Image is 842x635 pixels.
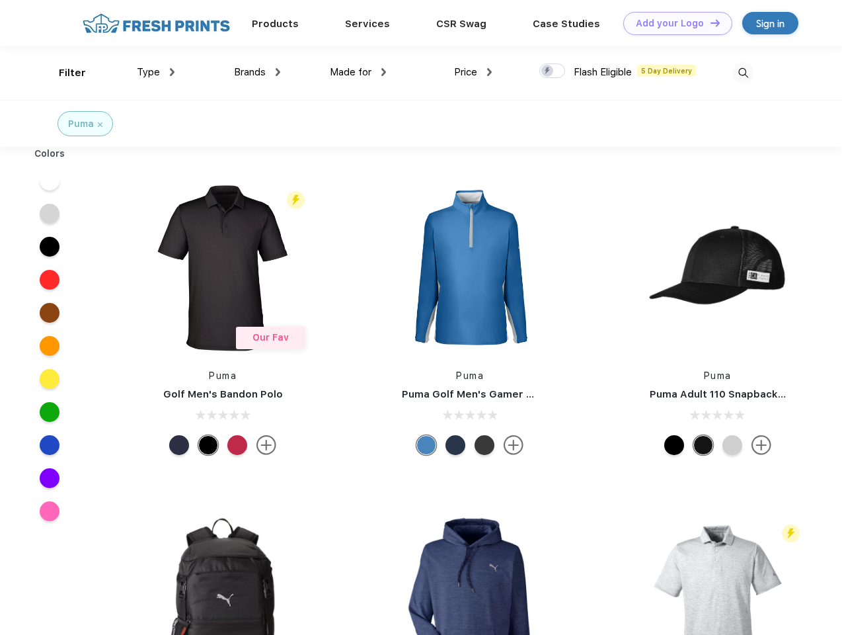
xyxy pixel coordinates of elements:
span: Price [454,66,477,78]
img: flash_active_toggle.svg [287,191,305,209]
span: Made for [330,66,371,78]
div: Navy Blazer [445,435,465,455]
img: dropdown.png [276,68,280,76]
img: more.svg [751,435,771,455]
div: Bright Cobalt [416,435,436,455]
a: Services [345,18,390,30]
img: dropdown.png [170,68,174,76]
a: Golf Men's Bandon Polo [163,388,283,400]
img: func=resize&h=266 [382,180,558,356]
img: func=resize&h=266 [630,180,806,356]
div: Puma Black [198,435,218,455]
div: Sign in [756,16,785,31]
a: Puma [456,370,484,381]
div: Pma Blk with Pma Blk [693,435,713,455]
div: Colors [24,147,75,161]
span: Type [137,66,160,78]
div: Puma Black [475,435,494,455]
img: flash_active_toggle.svg [782,525,800,542]
span: Our Fav [252,332,289,343]
img: DT [710,19,720,26]
a: Puma [209,370,237,381]
img: more.svg [504,435,523,455]
div: Ski Patrol [227,435,247,455]
a: Sign in [742,12,798,34]
img: more.svg [256,435,276,455]
a: Products [252,18,299,30]
img: desktop_search.svg [732,62,754,84]
span: 5 Day Delivery [637,65,696,77]
img: filter_cancel.svg [98,122,102,127]
div: Filter [59,65,86,81]
img: dropdown.png [381,68,386,76]
div: Add your Logo [636,18,704,29]
img: fo%20logo%202.webp [79,12,234,35]
div: Puma [68,117,94,131]
div: Pma Blk Pma Blk [664,435,684,455]
a: CSR Swag [436,18,486,30]
img: func=resize&h=266 [135,180,311,356]
div: Quarry Brt Whit [722,435,742,455]
span: Flash Eligible [574,66,632,78]
a: Puma Golf Men's Gamer Golf Quarter-Zip [402,388,611,400]
span: Brands [234,66,266,78]
div: Navy Blazer [169,435,189,455]
a: Puma [704,370,732,381]
img: dropdown.png [487,68,492,76]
